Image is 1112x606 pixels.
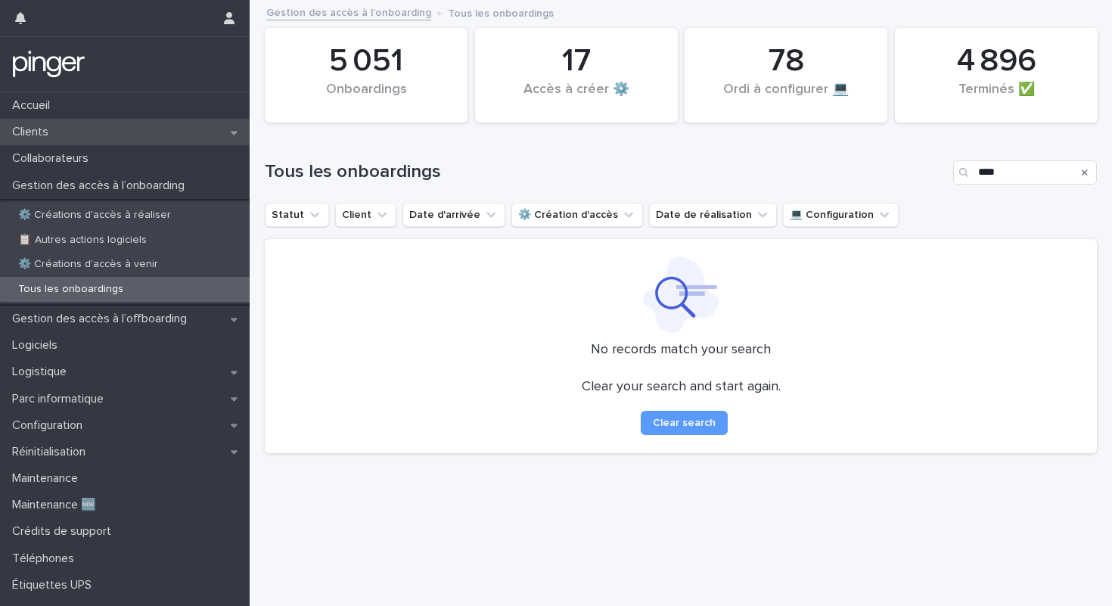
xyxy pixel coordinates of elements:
[710,42,862,80] div: 78
[6,258,170,271] p: ⚙️ Créations d'accès à venir
[653,418,716,428] span: Clear search
[6,312,199,326] p: Gestion des accès à l’offboarding
[6,125,61,139] p: Clients
[266,3,431,20] a: Gestion des accès à l’onboarding
[6,365,79,379] p: Logistique
[6,338,70,353] p: Logiciels
[6,98,62,113] p: Accueil
[6,151,101,166] p: Collaborateurs
[649,203,777,227] button: Date de réalisation
[6,471,90,486] p: Maintenance
[12,49,85,79] img: mTgBEunGTSyRkCgitkcU
[265,203,329,227] button: Statut
[6,234,159,247] p: 📋 Autres actions logiciels
[6,392,116,406] p: Parc informatique
[6,445,98,459] p: Réinitialisation
[6,524,123,539] p: Crédits de support
[290,82,442,113] div: Onboardings
[783,203,899,227] button: 💻 Configuration
[921,42,1072,80] div: 4 896
[6,179,197,193] p: Gestion des accès à l’onboarding
[402,203,505,227] button: Date d'arrivée
[265,161,947,183] h1: Tous les onboardings
[953,160,1097,185] input: Search
[6,498,108,512] p: Maintenance 🆕
[448,4,554,20] p: Tous les onboardings
[501,42,652,80] div: 17
[6,283,135,296] p: Tous les onboardings
[501,82,652,113] div: Accès à créer ⚙️
[511,203,643,227] button: ⚙️ Création d'accès
[6,578,104,592] p: Étiquettes UPS
[290,42,442,80] div: 5 051
[6,209,183,222] p: ⚙️ Créations d'accès à réaliser
[582,379,781,396] p: Clear your search and start again.
[6,552,86,566] p: Téléphones
[921,82,1072,113] div: Terminés ✅
[641,411,728,435] button: Clear search
[6,418,95,433] p: Configuration
[335,203,396,227] button: Client
[710,82,862,113] div: Ordi à configurer 💻
[283,342,1079,359] p: No records match your search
